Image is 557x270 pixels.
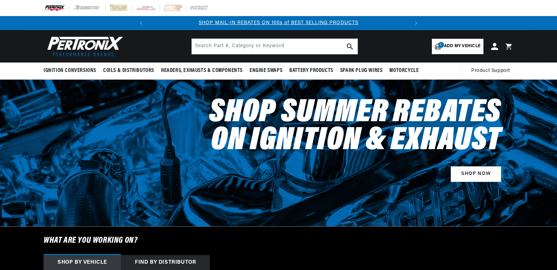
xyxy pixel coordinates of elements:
button: search button [342,39,358,54]
a: SHOP MAIL-IN REBATES ON 100s of BEST SELLING PRODUCTS [199,20,358,25]
span: Product Support [471,67,510,75]
slideshow-component: Translation missing: en.sections.announcements.announcement_bar [26,16,531,30]
span: Add my vehicle [444,43,480,50]
div: Announcement [148,19,409,27]
summary: Ignition Conversions [44,63,100,79]
span: Headers, Exhausts & Components [161,67,243,74]
span: Coils & Distributors [103,67,154,74]
h6: What are you working on? [26,227,531,255]
summary: Spark Plug Wires [337,63,386,79]
input: Search Part #, Category or Keyword [192,39,358,54]
div: 1 of 2 [148,19,409,27]
button: Translation missing: en.sections.announcements.previous_announcement [134,16,148,30]
summary: Motorcycle [386,63,422,79]
summary: Engine Swaps [246,63,286,79]
span: Battery Products [289,67,333,74]
a: SHOP NOW [451,166,501,182]
span: Spark Plug Wires [340,67,383,74]
span: Engine Swaps [250,67,282,74]
span: Ignition Conversions [44,67,96,74]
summary: Coils & Distributors [100,63,158,79]
h2: Shop Summer Rebates on Ignition & Exhaust [209,99,501,155]
img: Pertronix [44,34,124,58]
button: Translation missing: en.sections.announcements.next_announcement [409,16,423,30]
summary: Battery Products [286,63,337,79]
summary: Headers, Exhausts & Components [158,63,246,79]
span: Motorcycle [389,67,419,74]
a: 2Add my vehicle [432,39,483,54]
summary: Product Support [471,63,513,79]
span: 2 [438,42,444,48]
